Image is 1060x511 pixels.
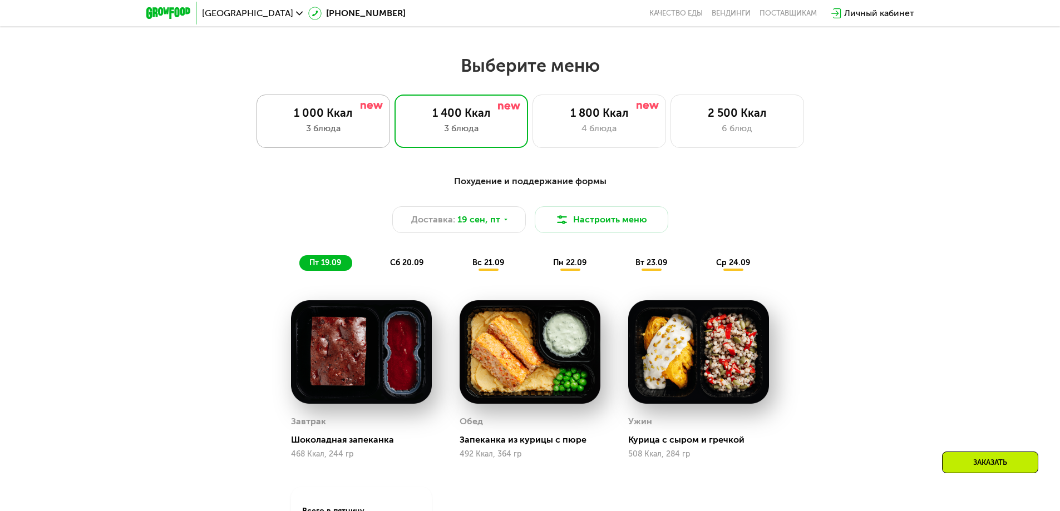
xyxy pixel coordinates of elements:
[460,434,609,445] div: Запеканка из курицы с пюре
[628,413,652,430] div: Ужин
[712,9,751,18] a: Вендинги
[649,9,703,18] a: Качество еды
[460,413,483,430] div: Обед
[268,106,378,120] div: 1 000 Ккал
[406,122,516,135] div: 3 блюда
[544,106,654,120] div: 1 800 Ккал
[390,258,423,267] span: сб 20.09
[942,452,1038,473] div: Заказать
[544,122,654,135] div: 4 блюда
[291,450,432,459] div: 468 Ккал, 244 гр
[36,54,1024,77] h2: Выберите меню
[308,7,406,20] a: [PHONE_NUMBER]
[760,9,817,18] div: поставщикам
[553,258,586,267] span: пн 22.09
[268,122,378,135] div: 3 блюда
[682,106,792,120] div: 2 500 Ккал
[457,213,500,226] span: 19 сен, пт
[291,413,326,430] div: Завтрак
[844,7,914,20] div: Личный кабинет
[628,434,778,445] div: Курица с сыром и гречкой
[635,258,667,267] span: вт 23.09
[472,258,504,267] span: вс 21.09
[682,122,792,135] div: 6 блюд
[460,450,600,459] div: 492 Ккал, 364 гр
[202,9,293,18] span: [GEOGRAPHIC_DATA]
[535,206,668,233] button: Настроить меню
[628,450,769,459] div: 508 Ккал, 284 гр
[406,106,516,120] div: 1 400 Ккал
[291,434,441,445] div: Шоколадная запеканка
[309,258,341,267] span: пт 19.09
[201,175,860,188] div: Похудение и поддержание формы
[411,213,455,226] span: Доставка:
[716,258,750,267] span: ср 24.09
